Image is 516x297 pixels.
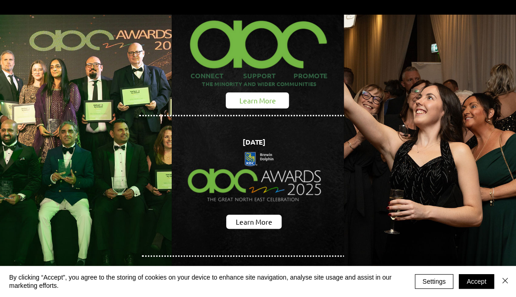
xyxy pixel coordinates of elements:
[226,215,282,229] a: Learn More
[202,80,316,87] span: THE MINORITY AND WIDER COMMUNITIES
[239,96,276,105] span: Learn More
[9,273,401,290] span: By clicking “Accept”, you agree to the storing of cookies on your device to enhance site navigati...
[179,135,330,219] img: Northern Insights Double Pager Apr 2025.png
[415,274,454,289] button: Settings
[500,275,511,286] img: Close
[242,137,265,146] span: [DATE]
[190,71,327,80] span: CONNECT SUPPORT PROMOTE
[226,92,289,108] a: Learn More
[459,274,494,289] button: Accept
[185,9,331,71] img: ABC-Logo-Blank-Background-01-01-2_edited.png
[172,15,344,278] img: abc background hero black.png
[500,273,511,290] button: Close
[236,217,272,227] span: Learn More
